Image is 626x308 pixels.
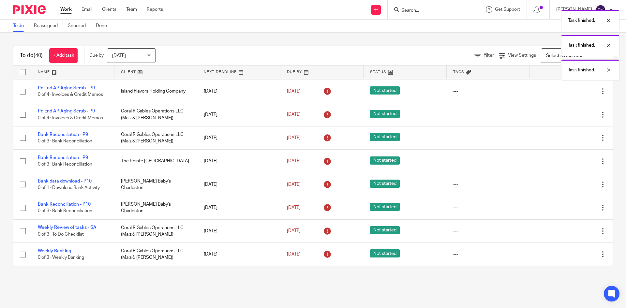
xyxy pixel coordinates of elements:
div: --- [453,88,523,95]
div: --- [453,228,523,234]
a: Pd End AP Aging Scrub - P9 [38,86,95,90]
td: Coral R Gables Operations LLC (Maiz & [PERSON_NAME]) [114,126,198,149]
a: Reassigned [34,20,63,32]
span: Not started [370,133,400,141]
div: --- [453,135,523,141]
td: The Pointe [GEOGRAPHIC_DATA] [114,150,198,173]
span: [DATE] [287,229,301,233]
div: --- [453,204,523,211]
a: Done [96,20,112,32]
td: [DATE] [197,80,280,103]
span: [DATE] [287,205,301,210]
span: Not started [370,203,400,211]
td: Coral R Gables Operations LLC (Maiz & [PERSON_NAME]) [114,103,198,126]
a: Bank Reconciliation - P9 [38,132,88,137]
span: Not started [370,86,400,95]
a: Bank Reconciliation - P10 [38,202,91,207]
span: Not started [370,180,400,188]
a: Reports [147,6,163,13]
span: 0 of 3 · To Do Checklist [38,232,84,237]
div: --- [453,251,523,257]
a: Bank data download - P10 [38,179,92,183]
span: Not started [370,110,400,118]
td: [DATE] [197,219,280,242]
td: [DATE] [197,243,280,266]
span: 0 of 3 · Bank Reconciliation [38,162,92,167]
td: [DATE] [197,173,280,196]
span: 0 of 4 · Invoices & Credit Memos [38,92,103,97]
a: Pd End AP Aging Scrub - P9 [38,109,95,113]
p: Task finished. [568,42,595,49]
span: [DATE] [287,112,301,117]
a: Snoozed [68,20,91,32]
a: Weekly Banking [38,249,71,253]
p: Due by [89,52,104,59]
span: 0 of 4 · Invoices & Credit Memos [38,116,103,120]
td: [PERSON_NAME] Baby's Charleston [114,196,198,219]
a: Clients [102,6,116,13]
span: 0 of 3 · Bank Reconciliation [38,139,92,143]
p: Task finished. [568,67,595,73]
a: + Add task [49,48,78,63]
p: Task finished. [568,17,595,24]
span: 0 of 3 · Weekly Banking [38,255,84,260]
td: [PERSON_NAME] Baby's Charleston [114,173,198,196]
span: Not started [370,156,400,165]
a: Weekly Review of tasks - SA [38,225,97,230]
span: (40) [34,53,43,58]
div: --- [453,158,523,164]
td: [DATE] [197,150,280,173]
span: Not started [370,226,400,234]
span: [DATE] [287,252,301,257]
span: [DATE] [287,136,301,140]
a: Team [126,6,137,13]
td: [DATE] [197,126,280,149]
img: Pixie [13,5,46,14]
span: [DATE] [287,159,301,163]
span: 0 of 1 · Download Bank Activity [38,185,100,190]
td: Coral R Gables Operations LLC (Maiz & [PERSON_NAME]) [114,219,198,242]
span: 0 of 3 · Bank Reconciliation [38,209,92,213]
img: svg%3E [595,5,606,15]
a: Bank Reconciliation - P9 [38,155,88,160]
span: Not started [370,249,400,257]
div: --- [453,181,523,188]
span: [DATE] [287,182,301,187]
td: Coral R Gables Operations LLC (Maiz & [PERSON_NAME]) [114,243,198,266]
span: [DATE] [112,53,126,58]
td: [DATE] [197,103,280,126]
a: To do [13,20,29,32]
a: Email [82,6,92,13]
a: Work [60,6,72,13]
td: [DATE] [197,196,280,219]
td: Island Flavors Holding Company [114,80,198,103]
span: [DATE] [287,89,301,94]
div: --- [453,111,523,118]
h1: To do [20,52,43,59]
